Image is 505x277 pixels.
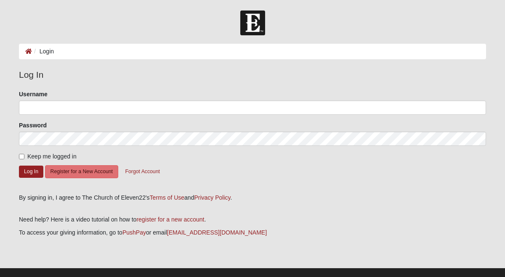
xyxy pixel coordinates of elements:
p: Need help? Here is a video tutorial on how to . [19,215,486,224]
legend: Log In [19,68,486,82]
button: Forgot Account [120,165,165,178]
a: Privacy Policy [194,194,230,201]
span: Keep me logged in [27,153,77,160]
p: To access your giving information, go to or email [19,228,486,237]
button: Register for a New Account [45,165,118,178]
input: Keep me logged in [19,154,24,159]
a: Terms of Use [150,194,184,201]
label: Username [19,90,48,98]
div: By signing in, I agree to The Church of Eleven22's and . [19,193,486,202]
button: Log In [19,166,43,178]
label: Password [19,121,47,129]
img: Church of Eleven22 Logo [240,11,265,35]
li: Login [32,47,54,56]
a: [EMAIL_ADDRESS][DOMAIN_NAME] [167,229,267,236]
a: register for a new account [136,216,204,223]
a: PushPay [122,229,146,236]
